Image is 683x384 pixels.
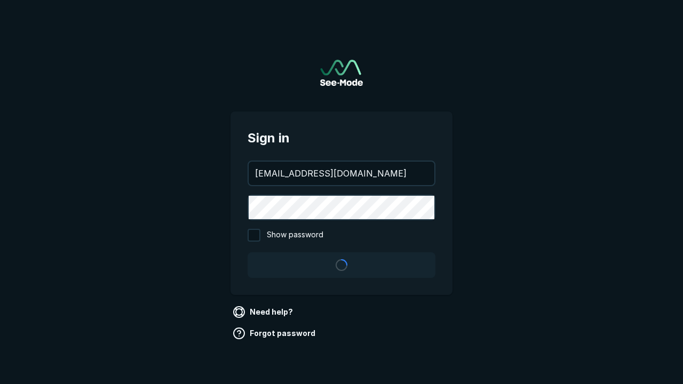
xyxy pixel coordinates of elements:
a: Forgot password [231,325,320,342]
input: your@email.com [249,162,434,185]
img: See-Mode Logo [320,60,363,86]
a: Go to sign in [320,60,363,86]
a: Need help? [231,303,297,321]
span: Sign in [248,129,435,148]
span: Show password [267,229,323,242]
